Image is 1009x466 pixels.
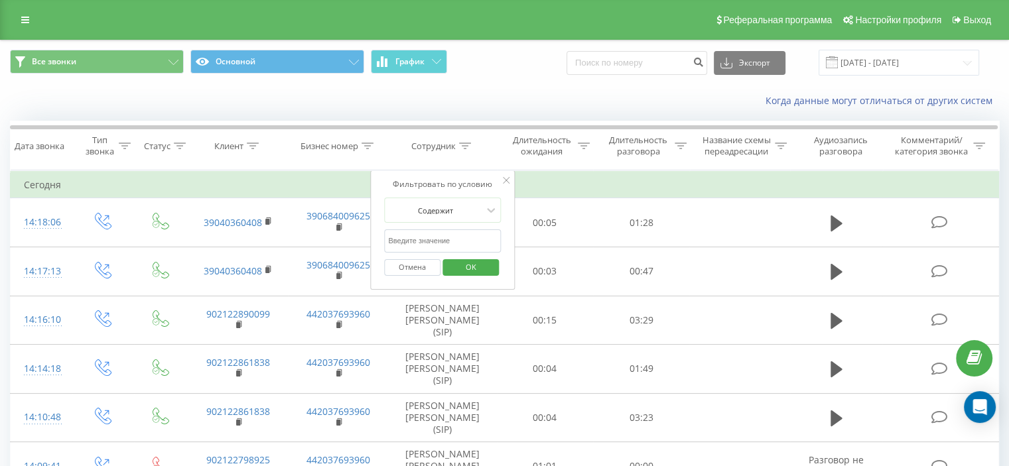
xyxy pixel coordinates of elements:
[306,259,370,271] a: 390684009625
[593,393,689,442] td: 03:23
[306,405,370,418] a: 442037693960
[144,141,170,152] div: Статус
[723,15,832,25] span: Реферальная программа
[497,247,593,296] td: 00:03
[306,209,370,222] a: 390684009625
[306,453,370,466] a: 442037693960
[593,247,689,296] td: 00:47
[24,356,59,382] div: 14:14:18
[214,141,243,152] div: Клиент
[567,51,707,75] input: Поиск по номеру
[802,135,880,157] div: Аудиозапись разговора
[411,141,456,152] div: Сотрудник
[24,404,59,430] div: 14:10:48
[593,345,689,394] td: 01:49
[32,56,76,67] span: Все звонки
[384,259,440,276] button: Отмена
[190,50,364,74] button: Основной
[509,135,575,157] div: Длительность ожидания
[497,296,593,345] td: 00:15
[24,259,59,284] div: 14:17:13
[24,307,59,333] div: 14:16:10
[24,209,59,235] div: 14:18:06
[389,296,497,345] td: [PERSON_NAME] [PERSON_NAME] (SIP)
[855,15,941,25] span: Настройки профиля
[206,356,270,369] a: 902122861838
[301,141,358,152] div: Бизнес номер
[452,257,490,277] span: OK
[306,308,370,320] a: 442037693960
[384,178,501,191] div: Фильтровать по условию
[306,356,370,369] a: 442037693960
[892,135,970,157] div: Комментарий/категория звонка
[963,15,991,25] span: Выход
[702,135,772,157] div: Название схемы переадресации
[714,51,785,75] button: Экспорт
[605,135,671,157] div: Длительность разговора
[206,405,270,418] a: 902122861838
[206,308,270,320] a: 902122890099
[497,198,593,247] td: 00:05
[389,345,497,394] td: [PERSON_NAME] [PERSON_NAME] (SIP)
[593,296,689,345] td: 03:29
[10,50,184,74] button: Все звонки
[964,391,996,423] div: Open Intercom Messenger
[204,264,262,277] a: 39040360408
[371,50,447,74] button: График
[497,345,593,394] td: 00:04
[84,135,115,157] div: Тип звонка
[497,393,593,442] td: 00:04
[442,259,499,276] button: OK
[389,393,497,442] td: [PERSON_NAME] [PERSON_NAME] (SIP)
[206,453,270,466] a: 902122798925
[15,141,64,152] div: Дата звонка
[593,198,689,247] td: 01:28
[766,94,999,107] a: Когда данные могут отличаться от других систем
[395,57,425,66] span: График
[11,172,999,198] td: Сегодня
[384,229,501,253] input: Введите значение
[204,216,262,229] a: 39040360408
